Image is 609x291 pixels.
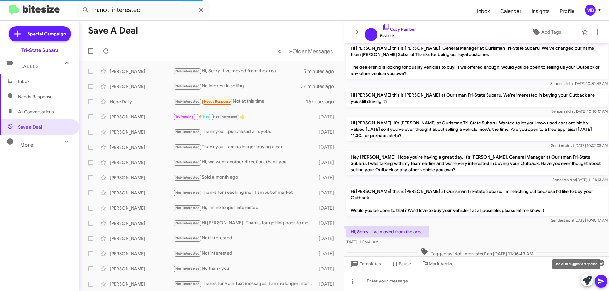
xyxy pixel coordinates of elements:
[563,143,574,148] span: said at
[213,115,238,119] span: Not-Interested
[110,159,173,166] div: [PERSON_NAME]
[175,221,200,225] span: Not-Interested
[20,142,33,148] span: More
[527,2,555,21] a: Insights
[316,250,339,257] div: [DATE]
[418,248,536,257] span: Tagged as 'Not-Interested' on [DATE] 11:06:43 AM
[173,113,316,120] div: 👍
[77,3,210,18] input: Search
[495,2,527,21] span: Calendar
[551,218,608,223] span: Sender [DATE] 10:40:17 AM
[173,189,316,196] div: Thanks for reaching me . I am out of market
[110,83,173,90] div: [PERSON_NAME]
[514,26,579,38] button: Add Tags
[346,42,608,79] p: Hi [PERSON_NAME] this is [PERSON_NAME], General Manager at Ourisman Tri-State Subaru. We've chang...
[110,281,173,287] div: [PERSON_NAME]
[20,64,39,69] span: Labels
[274,45,285,58] button: Previous
[306,98,339,105] div: 16 hours ago
[110,114,173,120] div: [PERSON_NAME]
[346,226,429,237] p: Hi, Sorry- I've moved from the area.
[316,281,339,287] div: [DATE]
[173,235,316,242] div: Not interested
[555,2,580,21] a: Profile
[553,177,608,182] span: Sender [DATE] 11:21:43 AM
[28,31,66,37] span: Special Campaign
[383,27,416,32] a: Copy Number
[541,26,561,38] span: Add Tags
[316,159,339,166] div: [DATE]
[175,99,200,104] span: Not-Interested
[316,220,339,226] div: [DATE]
[110,98,173,105] div: Hope Daily
[173,159,316,166] div: Hi, we went another direction, thank you
[173,67,304,75] div: Hi, Sorry- I've moved from the area.
[551,109,608,114] span: Sender [DATE] 10:30:17 AM
[18,78,72,85] span: Inbox
[285,45,337,58] button: Next
[173,250,316,257] div: Not interested
[175,84,200,88] span: Not-Interested
[344,258,386,269] button: Templates
[563,81,574,86] span: said at
[173,265,316,272] div: No thank you
[175,175,200,180] span: Not-Interested
[21,47,58,54] div: Tri-State Subaru
[173,174,316,181] div: Sold a month ago
[175,236,200,240] span: Not-Interested
[399,258,411,269] span: Pause
[175,130,200,134] span: Not-Interested
[173,280,316,288] div: Thanks for your text messages. I am no longer interested in the vehicle. Maybe in a year or two. ...
[472,2,495,21] a: Inbox
[110,68,173,74] div: [PERSON_NAME]
[9,26,71,41] a: Special Campaign
[18,124,42,130] span: Save a Deal
[173,219,316,227] div: Hi [PERSON_NAME]. Thanks for getting back to me. I already got the information I needed. Thanks.
[173,128,316,136] div: Thank you. I purchased a Toyota.
[173,83,301,90] div: No interest in selling
[110,235,173,242] div: [PERSON_NAME]
[580,5,602,16] button: MB
[275,45,337,58] nav: Page navigation example
[175,69,200,73] span: Not-Interested
[386,258,416,269] button: Pause
[550,81,608,86] span: Sender [DATE] 10:30:49 AM
[110,266,173,272] div: [PERSON_NAME]
[18,109,54,115] span: All Conversations
[316,205,339,211] div: [DATE]
[175,282,200,286] span: Not-Interested
[175,251,200,256] span: Not-Interested
[278,47,282,55] span: «
[429,258,454,269] span: Mark Active
[316,114,339,120] div: [DATE]
[316,129,339,135] div: [DATE]
[292,48,333,55] span: Older Messages
[18,93,72,100] span: Needs Response
[346,117,608,141] p: Hi [PERSON_NAME], it's [PERSON_NAME] at Ourisman Tri-State Subaru. Wanted to let you know used ca...
[110,144,173,150] div: [PERSON_NAME]
[173,204,316,212] div: Hi, I'm no longer interested
[316,190,339,196] div: [DATE]
[289,47,292,55] span: »
[173,98,306,105] div: Not at this time
[301,83,339,90] div: 37 minutes ago
[110,174,173,181] div: [PERSON_NAME]
[304,68,339,74] div: 5 minutes ago
[350,258,381,269] span: Templates
[110,190,173,196] div: [PERSON_NAME]
[204,99,231,104] span: Needs Response
[316,235,339,242] div: [DATE]
[175,267,200,271] span: Not-Interested
[175,145,200,149] span: Not-Interested
[565,177,576,182] span: said at
[175,115,194,119] span: Try Pausing
[110,205,173,211] div: [PERSON_NAME]
[346,186,608,216] p: Hi [PERSON_NAME] this is [PERSON_NAME] at Ourisman Tri-State Subaru. I'm reaching out because I'd...
[585,5,596,16] div: MB
[175,191,200,195] span: Not-Interested
[316,174,339,181] div: [DATE]
[346,239,378,244] span: [DATE] 11:06:41 AM
[416,258,459,269] button: Mark Active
